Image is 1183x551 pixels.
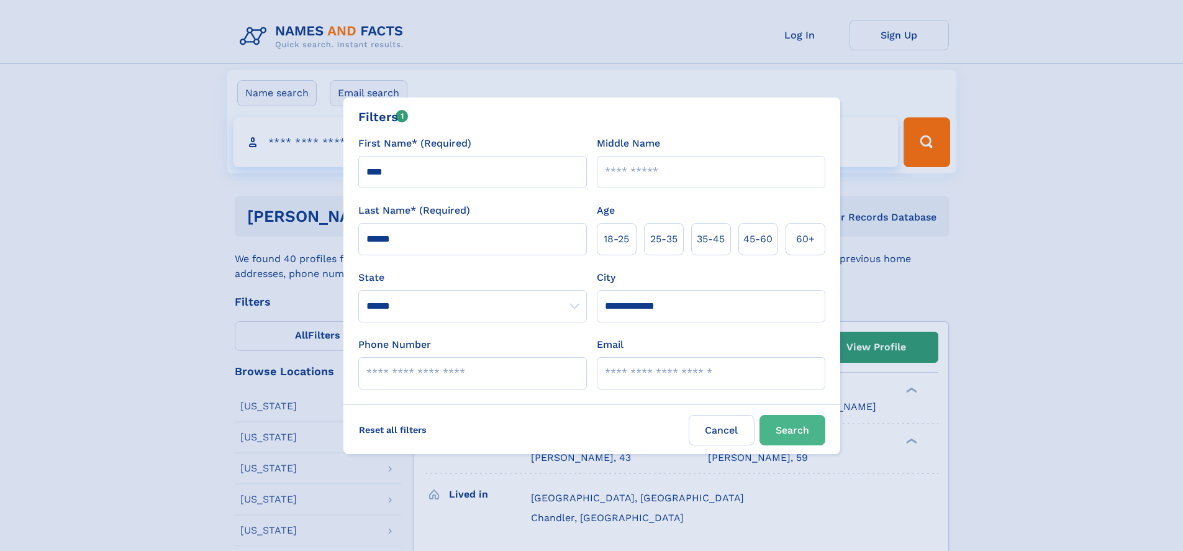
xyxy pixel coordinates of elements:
[796,232,815,247] span: 60+
[358,270,587,285] label: State
[689,415,755,445] label: Cancel
[597,270,615,285] label: City
[351,415,435,445] label: Reset all filters
[743,232,773,247] span: 45‑60
[597,136,660,151] label: Middle Name
[650,232,678,247] span: 25‑35
[358,107,409,126] div: Filters
[358,203,470,218] label: Last Name* (Required)
[759,415,825,445] button: Search
[358,136,471,151] label: First Name* (Required)
[604,232,629,247] span: 18‑25
[597,203,615,218] label: Age
[697,232,725,247] span: 35‑45
[358,337,431,352] label: Phone Number
[597,337,623,352] label: Email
